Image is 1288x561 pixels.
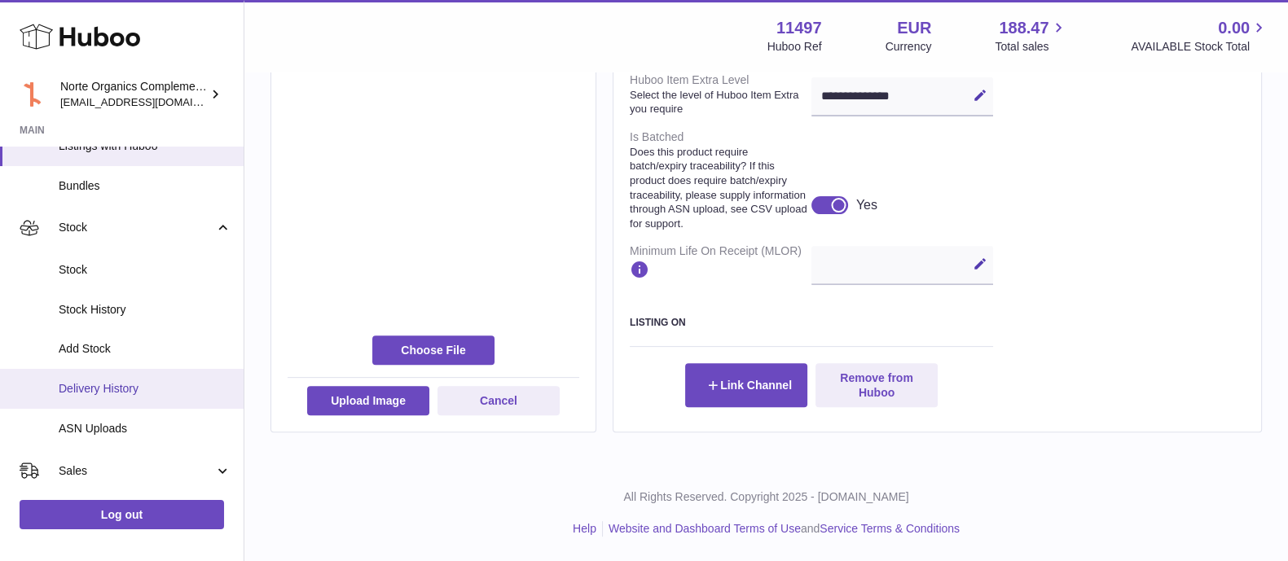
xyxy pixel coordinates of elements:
span: AVAILABLE Stock Total [1131,39,1268,55]
div: Huboo Ref [767,39,822,55]
span: Stock [59,262,231,278]
span: Add Stock [59,341,231,357]
a: 0.00 AVAILABLE Stock Total [1131,17,1268,55]
span: Stock History [59,302,231,318]
span: ASN Uploads [59,421,231,436]
span: Listings with Huboo [59,138,231,154]
span: Stock [59,220,214,235]
a: Help [573,522,596,535]
span: Total sales [995,39,1067,55]
li: and [603,521,960,537]
div: Yes [856,196,877,214]
a: 188.47 Total sales [995,17,1067,55]
dt: Huboo Item Extra Level [630,66,811,123]
div: Currency [886,39,932,55]
strong: EUR [897,17,931,39]
span: 188.47 [999,17,1048,39]
dt: Minimum Life On Receipt (MLOR) [630,237,811,291]
strong: 11497 [776,17,822,39]
button: Cancel [437,386,560,415]
a: Log out [20,500,224,529]
span: Bundles [59,178,231,194]
button: Remove from Huboo [815,363,938,407]
span: 0.00 [1218,17,1250,39]
strong: Select the level of Huboo Item Extra you require [630,88,807,116]
dt: Is Batched [630,123,811,237]
p: All Rights Reserved. Copyright 2025 - [DOMAIN_NAME] [257,489,1275,505]
span: Delivery History [59,381,231,397]
button: Link Channel [685,363,807,407]
a: Website and Dashboard Terms of Use [609,522,801,535]
div: Norte Organics Complementos Alimenticios S.L. [60,79,207,110]
span: [EMAIL_ADDRESS][DOMAIN_NAME] [60,95,240,108]
span: Choose File [372,335,495,365]
strong: Does this product require batch/expiry traceability? If this product does require batch/expiry tr... [630,145,807,230]
span: Sales [59,463,214,479]
img: internalAdmin-11497@internal.huboo.com [20,82,44,107]
a: Service Terms & Conditions [820,522,960,535]
h3: Listing On [630,316,993,329]
button: Upload Image [307,386,429,415]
